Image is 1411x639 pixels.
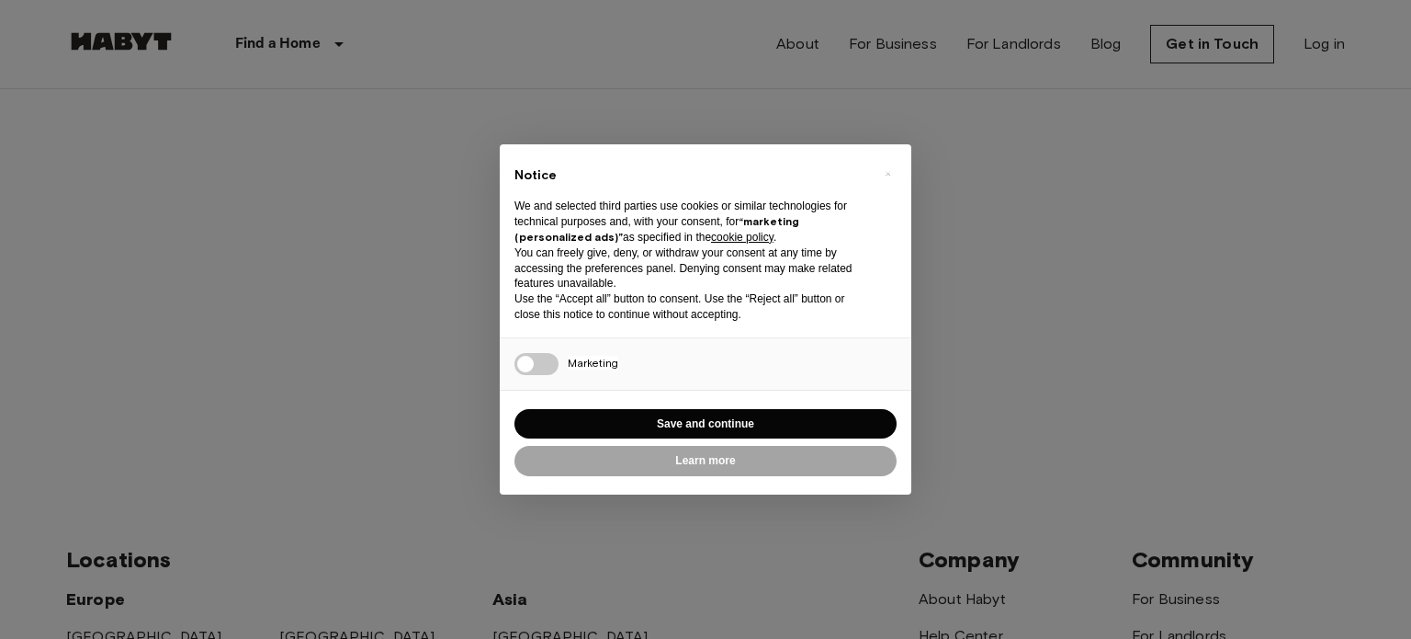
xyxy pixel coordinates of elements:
p: You can freely give, deny, or withdraw your consent at any time by accessing the preferences pane... [514,245,867,291]
p: Use the “Accept all” button to consent. Use the “Reject all” button or close this notice to conti... [514,291,867,323]
button: Save and continue [514,409,897,439]
p: We and selected third parties use cookies or similar technologies for technical purposes and, wit... [514,199,867,245]
a: cookie policy [711,231,773,244]
span: × [885,163,891,185]
span: Marketing [568,356,618,370]
h2: Notice [514,166,867,185]
button: Close this notice [873,159,902,188]
strong: “marketing (personalized ads)” [514,214,799,244]
button: Learn more [514,446,897,476]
